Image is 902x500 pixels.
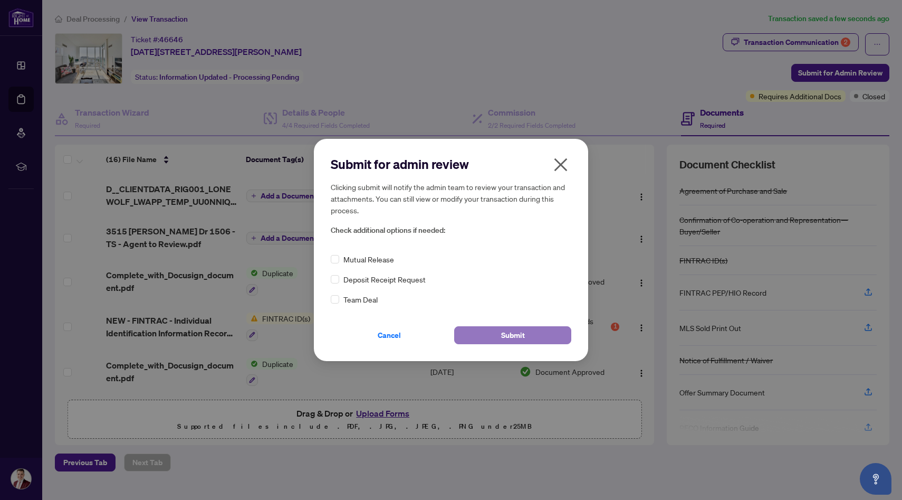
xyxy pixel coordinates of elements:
span: Team Deal [343,294,378,305]
h5: Clicking submit will notify the admin team to review your transaction and attachments. You can st... [331,181,571,216]
button: Cancel [331,326,448,344]
span: close [552,156,569,173]
span: Submit [501,327,525,344]
span: Deposit Receipt Request [343,273,426,285]
button: Open asap [860,463,891,495]
span: Mutual Release [343,253,394,265]
button: Submit [454,326,571,344]
span: Cancel [378,327,401,344]
span: Check additional options if needed: [331,224,571,237]
h2: Submit for admin review [331,156,571,173]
